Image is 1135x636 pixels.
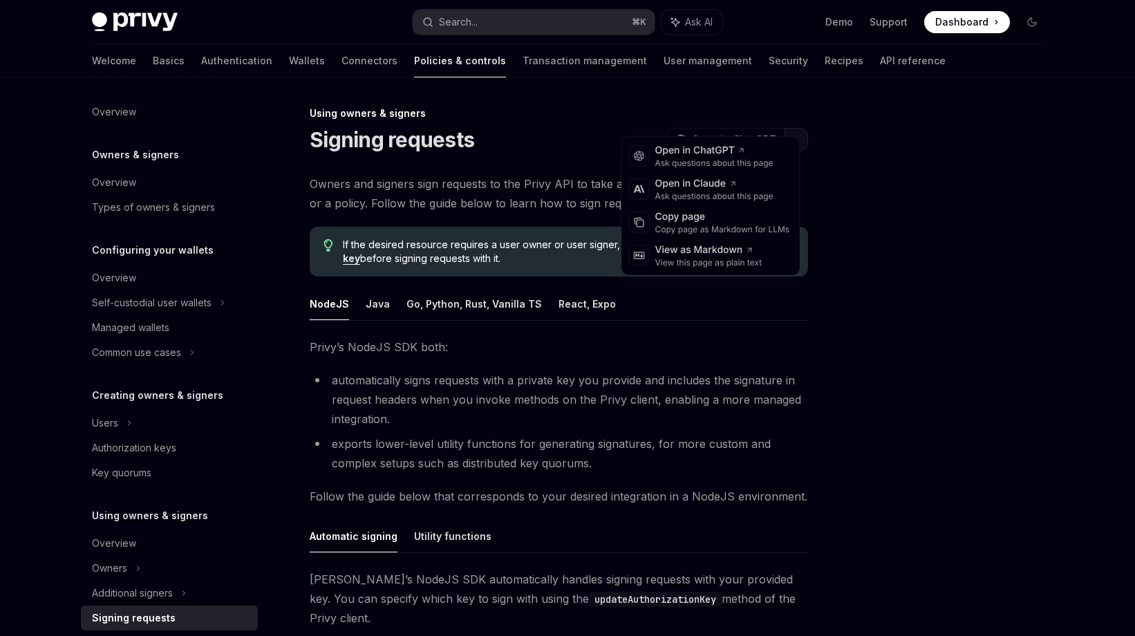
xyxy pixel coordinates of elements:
a: Overview [81,170,258,195]
a: Wallets [289,44,325,77]
button: Ask AI [662,10,722,35]
a: Welcome [92,44,136,77]
div: Self-custodial user wallets [92,294,212,311]
div: View as Markdown [655,243,762,257]
a: Overview [81,265,258,290]
div: Open in Claude [655,177,773,191]
a: Types of owners & signers [81,195,258,220]
a: Dashboard [924,11,1010,33]
span: Privy’s NodeJS SDK both: [310,337,808,357]
span: Open in ChatGPT [692,133,776,147]
h5: Using owners & signers [92,507,208,524]
button: Automatic signing [310,520,397,552]
div: Authorization keys [92,440,176,456]
a: API reference [880,44,946,77]
span: Dashboard [935,15,988,29]
div: Types of owners & signers [92,199,215,216]
div: Key quorums [92,465,151,481]
a: Managed wallets [81,315,258,340]
button: Search...⌘K [413,10,655,35]
a: Signing requests [81,606,258,630]
svg: Tip [323,239,333,252]
div: Signing requests [92,610,176,626]
button: Toggle dark mode [1021,11,1043,33]
li: exports lower-level utility functions for generating signatures, for more custom and complex setu... [310,434,808,473]
button: React, Expo [559,288,616,320]
a: User management [664,44,752,77]
span: Follow the guide below that corresponds to your desired integration in a NodeJS environment. [310,487,808,506]
a: Basics [153,44,185,77]
div: Copy page [655,210,790,224]
a: Key quorums [81,460,258,485]
a: Policies & controls [414,44,506,77]
div: Users [92,415,118,431]
div: Owners [92,560,127,577]
div: Ask questions about this page [655,191,773,202]
span: If the desired resource requires a user owner or user signer, make sure to before signing request... [343,238,794,265]
button: NodeJS [310,288,349,320]
h5: Creating owners & signers [92,387,223,404]
button: Open in ChatGPT [666,128,785,151]
div: Using owners & signers [310,106,808,120]
div: View this page as plain text [655,257,762,268]
button: Go, Python, Rust, Vanilla TS [406,288,542,320]
a: Transaction management [523,44,647,77]
div: Copy page as Markdown for LLMs [655,224,790,235]
div: Overview [92,535,136,552]
a: Security [769,44,808,77]
li: automatically signs requests with a private key you provide and includes the signature in request... [310,371,808,429]
a: Demo [825,15,853,29]
a: Authentication [201,44,272,77]
div: Managed wallets [92,319,169,336]
h5: Configuring your wallets [92,242,214,259]
div: Search... [439,14,478,30]
span: ⌘ K [632,17,646,28]
img: dark logo [92,12,178,32]
h1: Signing requests [310,127,474,152]
h5: Owners & signers [92,147,179,163]
a: Recipes [825,44,863,77]
div: Overview [92,104,136,120]
div: Additional signers [92,585,173,601]
span: Owners and signers sign requests to the Privy API to take actions on a resource, like a wallet or... [310,174,808,213]
div: Open in ChatGPT [655,144,773,158]
a: Connectors [341,44,397,77]
a: Authorization keys [81,436,258,460]
button: Utility functions [414,520,491,552]
span: Ask AI [685,15,713,29]
div: Overview [92,174,136,191]
button: Java [366,288,390,320]
div: Common use cases [92,344,181,361]
code: updateAuthorizationKey [589,592,722,607]
div: Ask questions about this page [655,158,773,169]
span: [PERSON_NAME]’s NodeJS SDK automatically handles signing requests with your provided key. You can... [310,570,808,628]
a: Overview [81,100,258,124]
div: Overview [92,270,136,286]
a: Support [870,15,908,29]
a: Overview [81,531,258,556]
